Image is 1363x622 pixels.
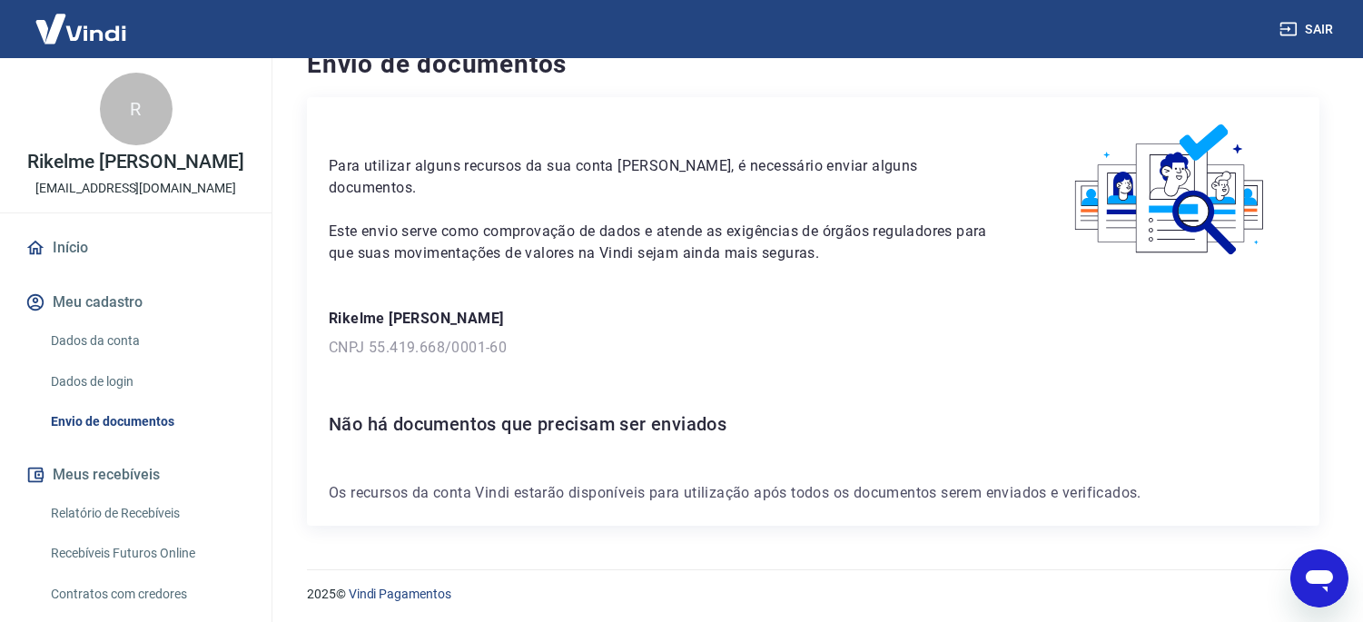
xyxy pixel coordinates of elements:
[1276,13,1341,46] button: Sair
[44,403,250,440] a: Envio de documentos
[329,410,1298,439] h6: Não há documentos que precisam ser enviados
[44,535,250,572] a: Recebíveis Futuros Online
[329,482,1298,504] p: Os recursos da conta Vindi estarão disponíveis para utilização após todos os documentos serem env...
[22,1,140,56] img: Vindi
[22,228,250,268] a: Início
[329,308,1298,330] p: Rikelme [PERSON_NAME]
[22,282,250,322] button: Meu cadastro
[1044,119,1298,262] img: waiting_documents.41d9841a9773e5fdf392cede4d13b617.svg
[44,363,250,400] a: Dados de login
[329,221,1001,264] p: Este envio serve como comprovação de dados e atende as exigências de órgãos reguladores para que ...
[44,322,250,360] a: Dados da conta
[27,153,244,172] p: Rikelme [PERSON_NAME]
[22,455,250,495] button: Meus recebíveis
[307,46,1319,83] h4: Envio de documentos
[1290,549,1348,607] iframe: Botão para abrir a janela de mensagens, conversa em andamento
[329,337,1298,359] p: CNPJ 55.419.668/0001-60
[35,179,236,198] p: [EMAIL_ADDRESS][DOMAIN_NAME]
[44,495,250,532] a: Relatório de Recebíveis
[329,155,1001,199] p: Para utilizar alguns recursos da sua conta [PERSON_NAME], é necessário enviar alguns documentos.
[349,587,451,601] a: Vindi Pagamentos
[100,73,173,145] div: R
[44,576,250,613] a: Contratos com credores
[307,585,1319,604] p: 2025 ©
